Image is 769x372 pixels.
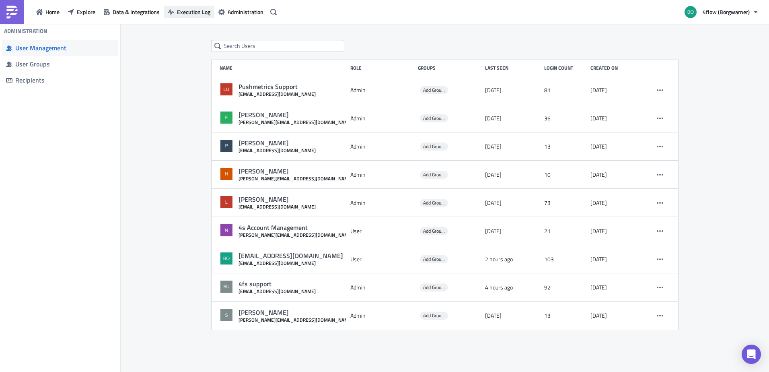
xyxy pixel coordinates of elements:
span: Add Groups [423,199,446,207]
div: [PERSON_NAME] [239,139,316,147]
time: 2025-04-09T13:28:02.729491 [590,256,607,263]
div: 4fs support [239,280,316,288]
span: 4flow (Borgwarner) [703,8,750,16]
img: Avatar [220,280,233,293]
img: Avatar [220,167,233,181]
div: [PERSON_NAME][EMAIL_ADDRESS][DOMAIN_NAME] [239,317,353,323]
span: Add Groups [423,143,446,150]
span: Add Groups [420,171,448,179]
div: Login Count [544,65,586,71]
div: [EMAIL_ADDRESS][DOMAIN_NAME] [239,91,316,97]
div: Open Intercom Messenger [742,345,761,364]
time: 2025-10-01T07:24:31.779597 [485,312,502,319]
div: 103 [544,252,586,267]
time: 2025-02-27T15:52:27.395905 [590,143,607,150]
div: 21 [544,224,586,238]
div: 4s Account Management [239,223,353,232]
div: 13 [544,308,586,323]
div: [EMAIL_ADDRESS][DOMAIN_NAME] [239,260,343,266]
span: Add Groups [420,312,448,320]
time: 2025-02-24T09:44:45.756640 [590,87,607,94]
span: Explore [77,8,95,16]
div: User [350,252,414,267]
span: Add Groups [420,143,448,151]
span: Add Groups [420,199,448,207]
div: [PERSON_NAME][EMAIL_ADDRESS][DOMAIN_NAME] [239,119,353,125]
button: Execution Log [164,6,214,18]
img: Avatar [220,308,233,322]
h4: Administration [4,27,47,35]
img: Avatar [220,139,233,153]
time: 2025-10-10T11:37:33.023196 [485,256,513,263]
input: Search Users [212,40,344,52]
div: [PERSON_NAME] [239,111,353,119]
img: Avatar [220,223,233,237]
div: [PERSON_NAME][EMAIL_ADDRESS][DOMAIN_NAME] [239,176,353,182]
a: Administration [214,6,267,18]
span: Add Groups [420,255,448,263]
div: [EMAIL_ADDRESS][DOMAIN_NAME] [239,147,316,153]
time: 2025-08-20T18:48:57.322955 [485,199,502,207]
span: Add Groups [423,114,446,122]
img: Avatar [220,111,233,124]
img: Avatar [220,252,233,265]
div: Admin [350,308,414,323]
div: [EMAIL_ADDRESS][DOMAIN_NAME] [239,204,316,210]
span: Add Groups [420,283,448,291]
span: Add Groups [423,171,446,178]
button: Data & Integrations [99,6,164,18]
div: 13 [544,139,586,154]
button: Home [32,6,64,18]
div: 81 [544,83,586,97]
span: Administration [228,8,263,16]
div: Admin [350,167,414,182]
button: 4flow (Borgwarner) [680,3,763,21]
div: Groups [418,65,481,71]
div: 92 [544,280,586,295]
time: 2025-02-27T15:52:27.397597 [590,171,607,178]
time: 2025-09-29T12:47:13.427831 [485,87,502,94]
time: 2025-05-28T07:43:37.280499 [590,312,607,319]
time: 2025-04-29T07:33:47.432093 [485,115,502,122]
div: [PERSON_NAME] [239,167,353,176]
div: Last Seen [485,65,540,71]
div: Pushmetrics Support [239,83,316,91]
div: 36 [544,111,586,126]
time: 2025-09-02T07:59:00.964010 [485,171,502,178]
span: Add Groups [423,283,446,291]
span: Add Groups [423,312,446,319]
div: Admin [350,280,414,295]
div: Name [220,65,346,71]
div: 10 [544,167,586,182]
span: Add Groups [420,227,448,235]
div: [PERSON_NAME] [239,308,353,317]
time: 2025-09-11T11:08:24.122227 [485,227,502,235]
time: 2025-07-03T06:46:09.581929 [485,143,502,150]
div: Admin [350,196,414,210]
div: Admin [350,83,414,97]
span: Execution Log [177,8,210,16]
img: Avatar [220,83,233,96]
span: Add Groups [423,255,446,263]
time: 2025-02-27T09:48:03.721062 [590,115,607,122]
span: Add Groups [423,227,446,235]
div: [PERSON_NAME] [239,195,316,204]
div: Admin [350,139,414,154]
time: 2025-04-08T09:17:58.790283 [590,227,607,235]
div: [EMAIL_ADDRESS][DOMAIN_NAME] [239,252,343,260]
time: 2025-10-10T09:55:48.443246 [485,284,513,291]
button: Explore [64,6,99,18]
span: Home [45,8,60,16]
time: 2025-04-04T12:06:10.293673 [590,199,607,207]
div: User Management [15,44,114,52]
div: [PERSON_NAME][EMAIL_ADDRESS][DOMAIN_NAME] [239,232,353,238]
img: PushMetrics [6,6,19,19]
span: Add Groups [423,86,446,94]
img: Avatar [684,5,697,19]
div: User [350,224,414,238]
div: Role [350,65,414,71]
div: Created on [590,65,641,71]
img: Avatar [220,195,233,209]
